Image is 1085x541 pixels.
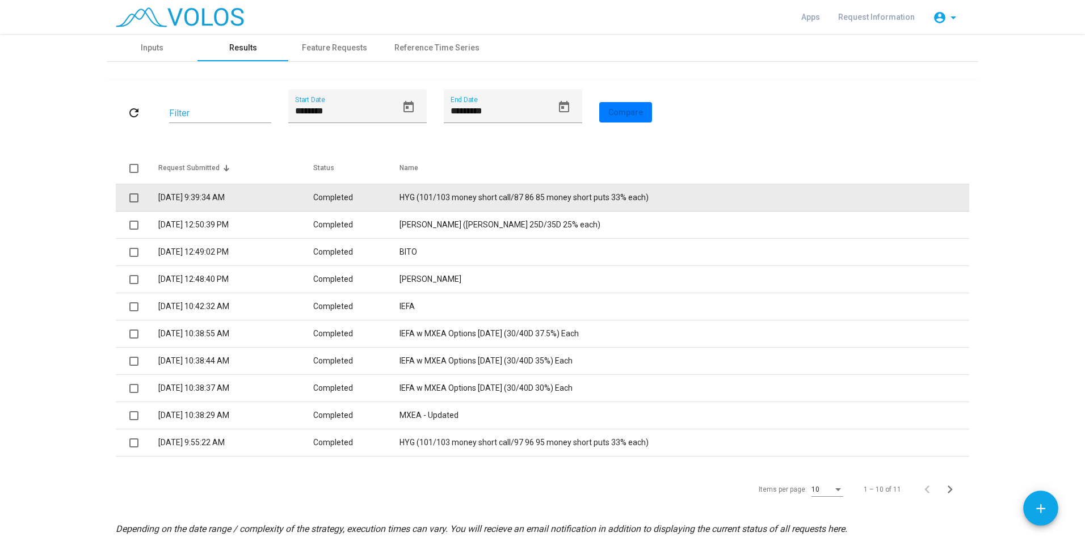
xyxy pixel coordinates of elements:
[399,266,969,293] td: [PERSON_NAME]
[399,402,969,429] td: MXEA - Updated
[864,484,901,494] div: 1 – 10 of 11
[313,293,399,320] td: Completed
[313,212,399,239] td: Completed
[811,486,843,494] mat-select: Items per page:
[158,429,313,457] td: [DATE] 9:55:22 AM
[313,320,399,348] td: Completed
[313,375,399,402] td: Completed
[313,348,399,375] td: Completed
[313,266,399,293] td: Completed
[158,348,313,375] td: [DATE] 10:38:44 AM
[313,163,399,173] div: Status
[158,163,313,173] div: Request Submitted
[158,184,313,212] td: [DATE] 9:39:34 AM
[302,42,367,54] div: Feature Requests
[399,320,969,348] td: IEFA w MXEA Options [DATE] (30/40D 37.5%) Each
[1033,501,1048,516] mat-icon: add
[158,239,313,266] td: [DATE] 12:49:02 PM
[399,184,969,212] td: HYG (101/103 money short call/87 86 85 money short puts 33% each)
[399,212,969,239] td: [PERSON_NAME] ([PERSON_NAME] 25D/35D 25% each)
[608,108,643,117] span: Compare
[116,523,847,534] i: Depending on the date range / complexity of the strategy, execution times can vary. You will reci...
[829,7,924,27] a: Request Information
[811,485,819,493] span: 10
[313,402,399,429] td: Completed
[919,478,942,501] button: Previous page
[792,7,829,27] a: Apps
[399,375,969,402] td: IEFA w MXEA Options [DATE] (30/40D 30%) Each
[759,484,807,494] div: Items per page:
[399,429,969,457] td: HYG (101/103 money short call/97 96 95 money short puts 33% each)
[141,42,163,54] div: Inputs
[313,429,399,457] td: Completed
[313,184,399,212] td: Completed
[947,11,960,24] mat-icon: arrow_drop_down
[158,402,313,429] td: [DATE] 10:38:29 AM
[229,42,257,54] div: Results
[399,239,969,266] td: BITO
[942,478,965,501] button: Next page
[158,293,313,320] td: [DATE] 10:42:32 AM
[838,12,915,22] span: Request Information
[553,96,575,119] button: Open calendar
[127,106,141,120] mat-icon: refresh
[599,102,652,122] button: Compare
[313,239,399,266] td: Completed
[158,163,220,173] div: Request Submitted
[1023,491,1058,526] button: Add icon
[399,348,969,375] td: IEFA w MXEA Options [DATE] (30/40D 35%) Each
[158,266,313,293] td: [DATE] 12:48:40 PM
[397,96,420,119] button: Open calendar
[399,293,969,320] td: IEFA
[313,163,334,173] div: Status
[933,11,947,24] mat-icon: account_circle
[158,320,313,348] td: [DATE] 10:38:55 AM
[158,375,313,402] td: [DATE] 10:38:37 AM
[394,42,480,54] div: Reference Time Series
[399,163,956,173] div: Name
[801,12,820,22] span: Apps
[399,163,418,173] div: Name
[158,212,313,239] td: [DATE] 12:50:39 PM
